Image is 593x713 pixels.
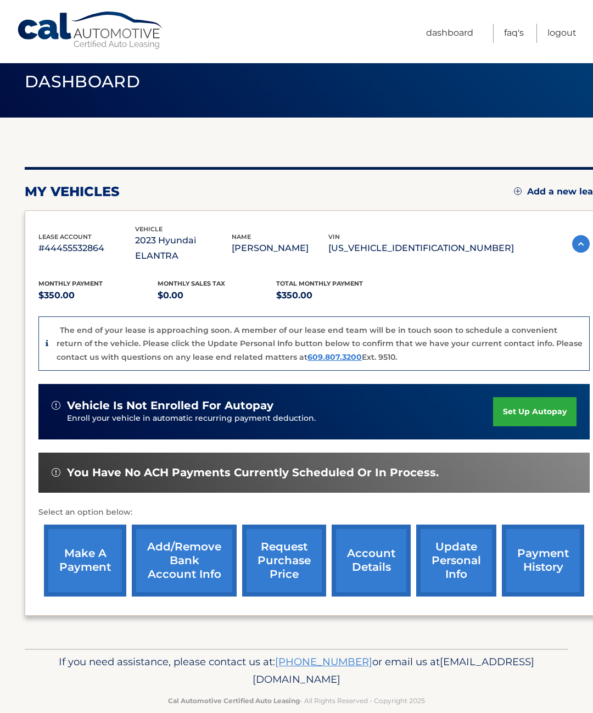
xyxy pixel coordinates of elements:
[38,280,103,287] span: Monthly Payment
[52,401,60,410] img: alert-white.svg
[52,468,60,477] img: alert-white.svg
[276,288,395,303] p: $350.00
[25,71,140,92] span: Dashboard
[493,397,577,426] a: set up autopay
[232,241,328,256] p: [PERSON_NAME]
[67,413,493,425] p: Enroll your vehicle in automatic recurring payment deduction.
[41,653,552,688] p: If you need assistance, please contact us at: or email us at
[38,233,92,241] span: lease account
[547,24,577,43] a: Logout
[514,187,522,195] img: add.svg
[38,288,158,303] p: $350.00
[158,280,225,287] span: Monthly sales Tax
[275,655,372,668] a: [PHONE_NUMBER]
[38,241,135,256] p: #44455532864
[332,525,411,597] a: account details
[135,225,163,233] span: vehicle
[572,235,590,253] img: accordion-active.svg
[67,399,273,413] span: vehicle is not enrolled for autopay
[504,24,524,43] a: FAQ's
[328,241,514,256] p: [US_VEHICLE_IDENTIFICATION_NUMBER]
[41,695,552,706] p: - All Rights Reserved - Copyright 2025
[328,233,340,241] span: vin
[38,506,590,519] p: Select an option below:
[67,466,439,480] span: You have no ACH payments currently scheduled or in process.
[132,525,237,597] a: Add/Remove bank account info
[276,280,363,287] span: Total Monthly Payment
[25,183,120,200] h2: my vehicles
[57,325,583,362] p: The end of your lease is approaching soon. A member of our lease end team will be in touch soon t...
[16,11,165,50] a: Cal Automotive
[426,24,473,43] a: Dashboard
[502,525,584,597] a: payment history
[44,525,126,597] a: make a payment
[307,352,362,362] a: 609.807.3200
[158,288,277,303] p: $0.00
[416,525,496,597] a: update personal info
[242,525,326,597] a: request purchase price
[168,697,300,705] strong: Cal Automotive Certified Auto Leasing
[232,233,251,241] span: name
[135,233,232,264] p: 2023 Hyundai ELANTRA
